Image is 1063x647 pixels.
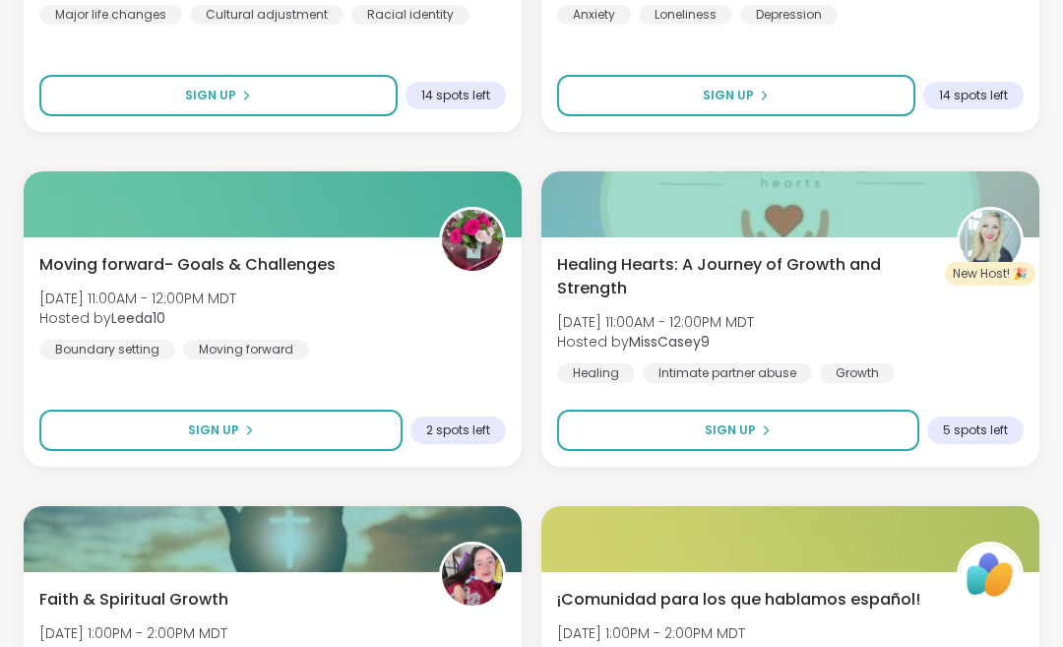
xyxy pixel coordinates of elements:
[39,624,227,644] span: [DATE] 1:00PM - 2:00PM MDT
[111,309,165,329] b: Leeda10
[351,6,469,26] div: Racial identity
[705,422,756,440] span: Sign Up
[39,290,236,309] span: [DATE] 11:00AM - 12:00PM MDT
[557,589,920,613] span: ¡Comunidad para los que hablamos español!
[557,624,763,644] span: [DATE] 1:00PM - 2:00PM MDT
[960,211,1021,272] img: MissCasey9
[557,333,754,353] span: Hosted by
[39,254,336,278] span: Moving forward- Goals & Challenges
[960,546,1021,607] img: ShareWell
[442,546,503,607] img: Jasmine95
[557,313,754,333] span: [DATE] 11:00AM - 12:00PM MDT
[39,76,398,117] button: Sign Up
[557,6,631,26] div: Anxiety
[185,88,236,105] span: Sign Up
[943,423,1008,439] span: 5 spots left
[945,263,1035,287] div: New Host! 🎉
[557,364,635,384] div: Healing
[39,309,236,329] span: Hosted by
[939,89,1008,104] span: 14 spots left
[557,76,915,117] button: Sign Up
[442,211,503,272] img: Leeda10
[190,6,344,26] div: Cultural adjustment
[39,411,403,452] button: Sign Up
[557,411,919,452] button: Sign Up
[820,364,895,384] div: Growth
[740,6,838,26] div: Depression
[188,422,239,440] span: Sign Up
[39,6,182,26] div: Major life changes
[426,423,490,439] span: 2 spots left
[639,6,732,26] div: Loneliness
[703,88,754,105] span: Sign Up
[183,341,309,360] div: Moving forward
[421,89,490,104] span: 14 spots left
[629,333,710,353] b: MissCasey9
[557,254,935,301] span: Healing Hearts: A Journey of Growth and Strength
[643,364,812,384] div: Intimate partner abuse
[39,589,228,613] span: Faith & Spiritual Growth
[39,341,175,360] div: Boundary setting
